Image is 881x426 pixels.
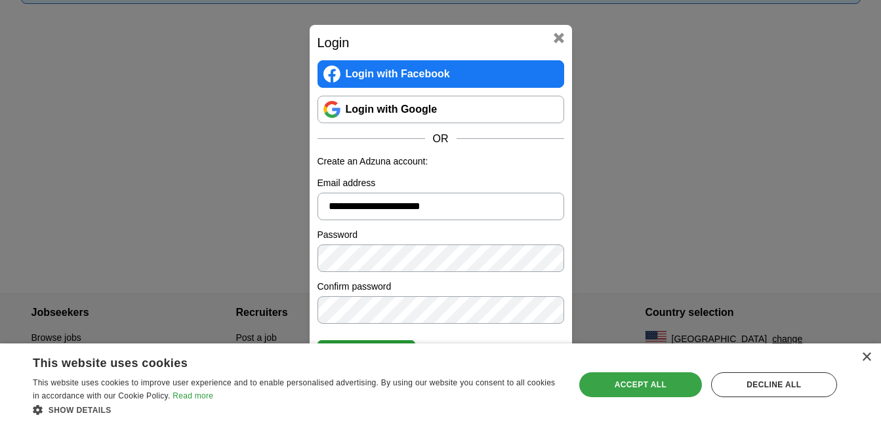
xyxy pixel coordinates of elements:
[33,351,525,371] div: This website uses cookies
[318,60,564,88] a: Login with Facebook
[425,131,457,147] span: OR
[33,378,555,400] span: This website uses cookies to improve user experience and to enable personalised advertising. By u...
[318,228,564,242] label: Password
[318,176,564,190] label: Email address
[579,372,702,397] div: Accept all
[318,280,564,294] label: Confirm password
[318,96,564,123] a: Login with Google
[33,403,558,416] div: Show details
[426,339,543,361] div: Have an account?
[49,406,112,415] span: Show details
[711,372,837,397] div: Decline all
[861,353,871,362] div: Close
[318,33,564,52] h2: Login
[173,391,213,400] a: Read more, opens a new window
[318,340,416,368] button: Create account
[318,155,564,168] p: Create an Adzuna account:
